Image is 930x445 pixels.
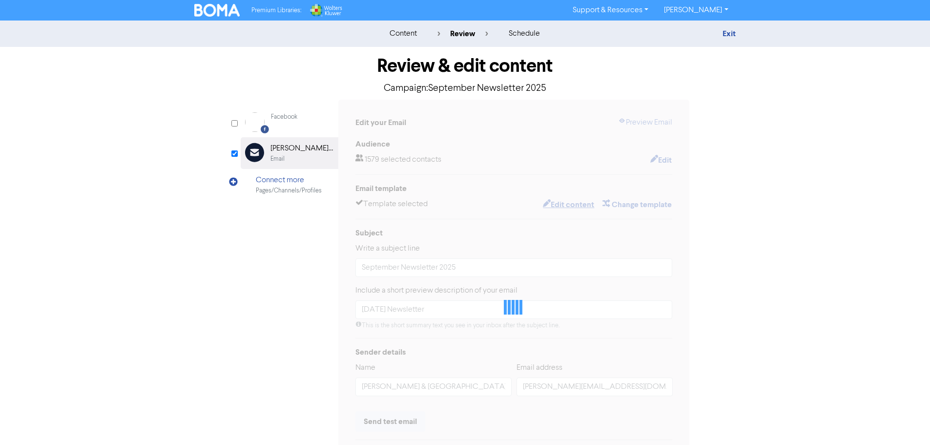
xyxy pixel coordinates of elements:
[270,154,285,164] div: Email
[390,28,417,40] div: content
[437,28,488,40] div: review
[509,28,540,40] div: schedule
[241,107,338,137] div: Facebook Facebook
[271,112,297,122] div: Facebook
[656,2,736,18] a: [PERSON_NAME]
[194,4,240,17] img: BOMA Logo
[256,174,322,186] div: Connect more
[565,2,656,18] a: Support & Resources
[309,4,342,17] img: Wolters Kluwer
[881,398,930,445] iframe: Chat Widget
[241,55,690,77] h1: Review & edit content
[241,81,690,96] p: Campaign: September Newsletter 2025
[245,112,265,132] img: Facebook
[270,143,333,154] div: [PERSON_NAME] & [GEOGRAPHIC_DATA]
[723,29,736,39] a: Exit
[241,137,338,169] div: [PERSON_NAME] & [GEOGRAPHIC_DATA]Email
[241,169,338,201] div: Connect morePages/Channels/Profiles
[251,7,301,14] span: Premium Libraries:
[256,186,322,195] div: Pages/Channels/Profiles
